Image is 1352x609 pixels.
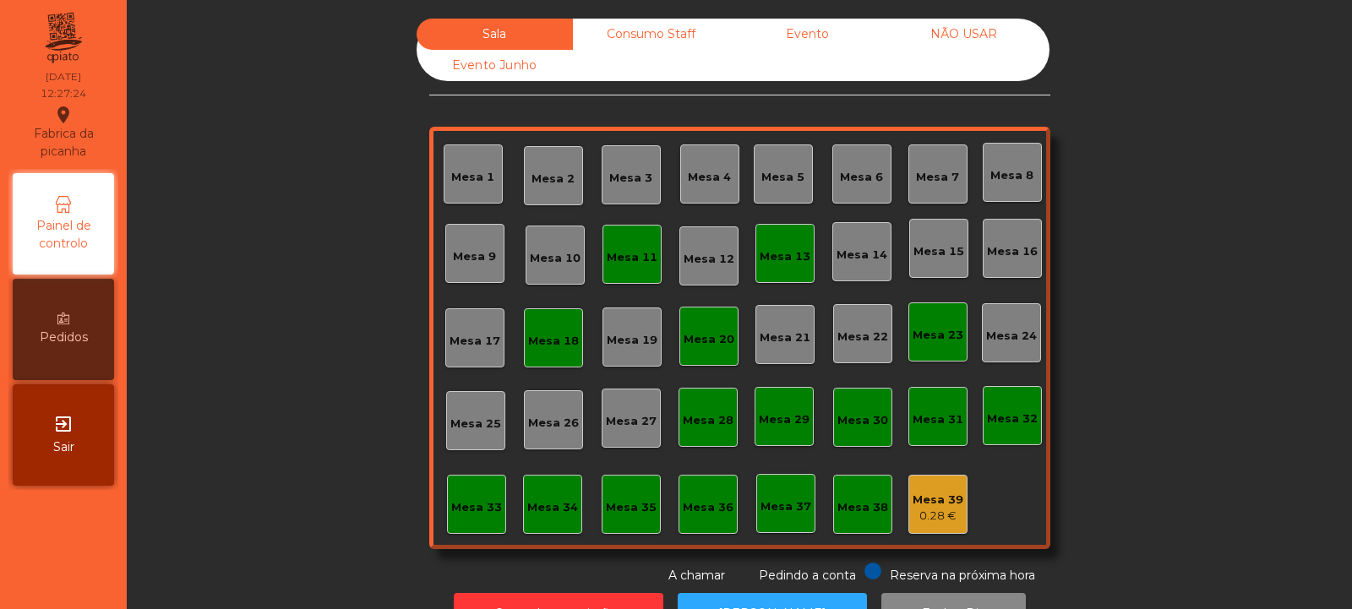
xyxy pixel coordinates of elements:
div: Mesa 28 [683,412,733,429]
div: NÃO USAR [886,19,1042,50]
div: Mesa 33 [451,499,502,516]
div: Evento Junho [417,50,573,81]
div: Mesa 20 [684,331,734,348]
div: Mesa 24 [986,328,1037,345]
div: Mesa 26 [528,415,579,432]
div: Mesa 17 [450,333,500,350]
div: Mesa 10 [530,250,581,267]
div: Mesa 25 [450,416,501,432]
div: Mesa 29 [759,411,810,428]
div: Mesa 1 [451,169,494,186]
div: Mesa 27 [606,413,657,430]
div: [DATE] [46,69,81,84]
div: Mesa 9 [453,248,496,265]
div: Mesa 15 [913,243,964,260]
i: location_on [53,105,74,125]
div: Mesa 38 [837,499,888,516]
span: Sair [53,438,74,456]
span: Painel de controlo [17,217,110,253]
div: Mesa 8 [990,167,1033,184]
div: Sala [417,19,573,50]
div: Mesa 11 [607,249,657,266]
div: Mesa 30 [837,412,888,429]
div: Mesa 36 [683,499,733,516]
div: Mesa 39 [913,492,963,508]
div: 12:27:24 [41,86,86,101]
div: Mesa 6 [840,169,883,186]
div: Mesa 12 [684,251,734,268]
div: Consumo Staff [573,19,729,50]
div: Mesa 37 [760,498,811,515]
div: Mesa 19 [607,332,657,349]
div: Mesa 32 [987,411,1038,427]
span: Pedidos [40,329,88,346]
div: Mesa 7 [916,169,959,186]
div: Mesa 22 [837,329,888,345]
div: Mesa 35 [606,499,657,516]
div: Mesa 3 [609,170,652,187]
div: Mesa 23 [913,327,963,344]
span: Reserva na próxima hora [890,568,1035,583]
div: Mesa 31 [913,411,963,428]
div: Mesa 14 [837,247,887,264]
span: Pedindo a conta [759,568,856,583]
span: A chamar [668,568,725,583]
div: Mesa 5 [761,169,804,186]
div: Mesa 21 [760,329,810,346]
i: exit_to_app [53,414,74,434]
div: Evento [729,19,886,50]
div: Mesa 34 [527,499,578,516]
img: qpiato [42,8,84,68]
div: Mesa 18 [528,333,579,350]
div: Fabrica da picanha [14,105,113,160]
div: Mesa 13 [760,248,810,265]
div: Mesa 16 [987,243,1038,260]
div: 0.28 € [913,508,963,525]
div: Mesa 2 [532,171,575,188]
div: Mesa 4 [688,169,731,186]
